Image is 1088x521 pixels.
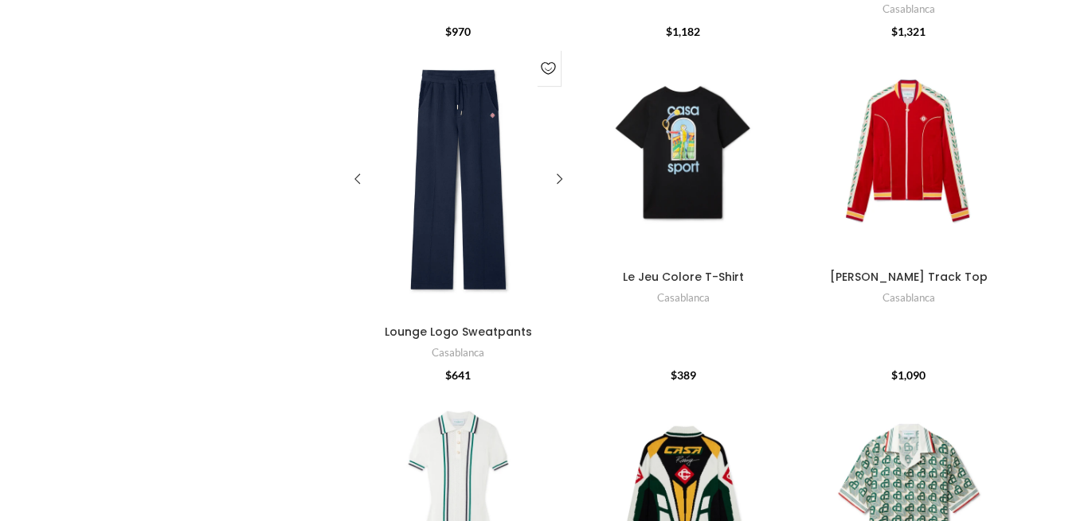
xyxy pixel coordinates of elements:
[883,2,935,17] a: Casablanca
[348,42,569,317] a: Lounge Logo Sweatpants
[445,368,471,382] bdi: 641
[445,368,452,382] span: $
[883,290,935,305] a: Casablanca
[657,290,710,305] a: Casablanca
[623,269,744,285] a: Le Jeu Colore T-Shirt
[830,269,988,285] a: [PERSON_NAME] Track Top
[891,368,926,382] bdi: 1,090
[445,25,452,38] span: $
[385,324,532,340] a: Lounge Logo Sweatpants
[891,25,898,38] span: $
[666,25,672,38] span: $
[671,368,677,382] span: $
[891,25,926,38] bdi: 1,321
[891,368,898,382] span: $
[798,42,1019,262] a: Laurel Velour Track Top
[432,345,484,360] a: Casablanca
[445,25,471,38] bdi: 970
[671,368,696,382] bdi: 389
[666,25,700,38] bdi: 1,182
[573,42,794,262] a: Le Jeu Colore T-Shirt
